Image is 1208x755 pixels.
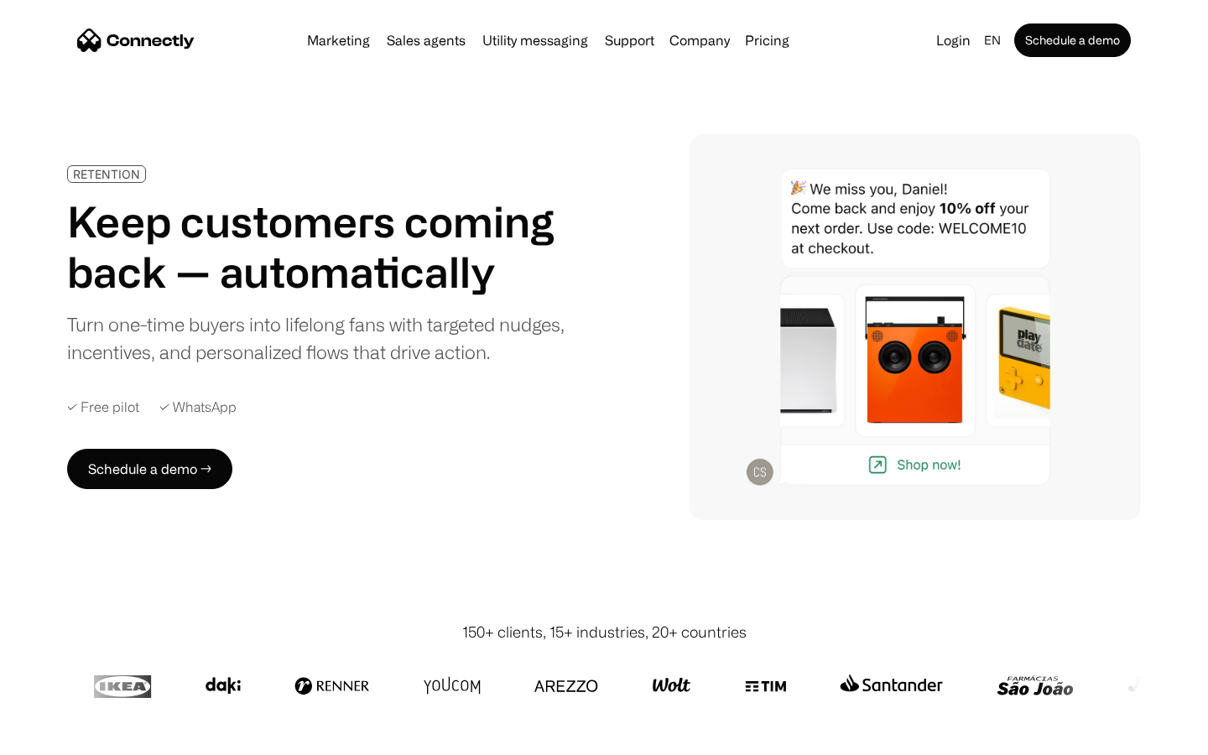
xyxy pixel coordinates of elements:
[462,621,747,643] div: 150+ clients, 15+ industries, 20+ countries
[476,34,595,47] a: Utility messaging
[380,34,472,47] a: Sales agents
[669,29,730,52] div: Company
[34,726,101,749] ul: Language list
[738,34,796,47] a: Pricing
[929,29,977,52] a: Login
[598,34,661,47] a: Support
[159,399,237,415] div: ✓ WhatsApp
[67,310,577,366] div: Turn one-time buyers into lifelong fans with targeted nudges, incentives, and personalized flows ...
[67,399,139,415] div: ✓ Free pilot
[67,449,232,489] a: Schedule a demo →
[984,29,1001,52] div: en
[73,168,140,180] div: RETENTION
[17,724,101,749] aside: Language selected: English
[300,34,377,47] a: Marketing
[67,196,577,297] h1: Keep customers coming back — automatically
[1014,23,1131,57] a: Schedule a demo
